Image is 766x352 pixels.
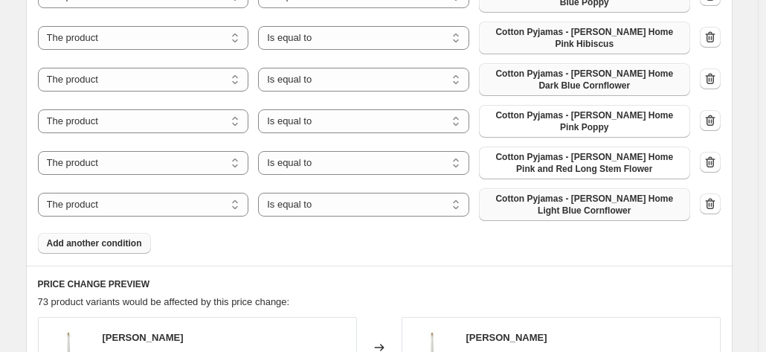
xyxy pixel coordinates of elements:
h6: PRICE CHANGE PREVIEW [38,278,721,290]
button: Cotton Pyjamas - Kelling Home Pink Hibiscus [479,22,690,54]
span: Cotton Pyjamas - [PERSON_NAME] Home Pink Hibiscus [488,26,681,50]
span: [PERSON_NAME] [466,332,547,343]
span: [PERSON_NAME] [103,332,184,343]
button: Add another condition [38,233,151,254]
button: Cotton Pyjamas - Kelling Home Light Blue Cornflower [479,188,690,221]
span: Cotton Pyjamas - [PERSON_NAME] Home Dark Blue Cornflower [488,68,681,92]
button: Cotton Pyjamas - Kelling Home Pink Poppy [479,105,690,138]
span: Cotton Pyjamas - [PERSON_NAME] Home Pink and Red Long Stem Flower [488,151,681,175]
button: Cotton Pyjamas - Kelling Home Pink and Red Long Stem Flower [479,147,690,179]
span: Cotton Pyjamas - [PERSON_NAME] Home Pink Poppy [488,109,681,133]
span: 73 product variants would be affected by this price change: [38,296,290,307]
span: Add another condition [47,237,142,249]
span: Cotton Pyjamas - [PERSON_NAME] Home Light Blue Cornflower [488,193,681,217]
button: Cotton Pyjamas - Kelling Home Dark Blue Cornflower [479,63,690,96]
